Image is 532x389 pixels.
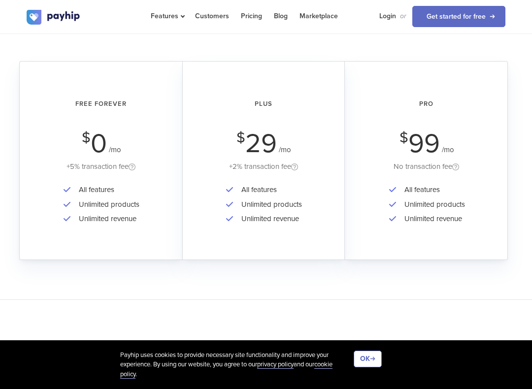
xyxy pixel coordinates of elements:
[399,183,465,197] li: All features
[245,128,277,160] span: 29
[27,10,81,25] img: logo.svg
[399,132,408,144] span: $
[236,183,302,197] li: All features
[399,212,465,226] li: Unlimited revenue
[82,132,91,144] span: $
[197,91,331,117] h2: Plus
[33,161,168,173] div: +5% transaction fee
[408,128,440,160] span: 99
[236,212,302,226] li: Unlimited revenue
[354,351,382,367] button: OK
[197,161,331,173] div: +2% transaction fee
[236,197,302,212] li: Unlimited products
[399,197,465,212] li: Unlimited products
[236,132,245,144] span: $
[257,360,294,369] a: privacy policy
[33,91,168,117] h2: Free Forever
[74,212,139,226] li: Unlimited revenue
[359,161,494,173] div: No transaction fee
[412,6,505,27] a: Get started for free
[279,145,291,154] span: /mo
[74,197,139,212] li: Unlimited products
[151,12,183,20] span: Features
[74,183,139,197] li: All features
[27,339,505,365] h2: Supercharge your digital prints sales
[91,128,107,160] span: 0
[442,145,454,154] span: /mo
[120,351,354,380] div: Payhip uses cookies to provide necessary site functionality and improve your experience. By using...
[359,91,494,117] h2: Pro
